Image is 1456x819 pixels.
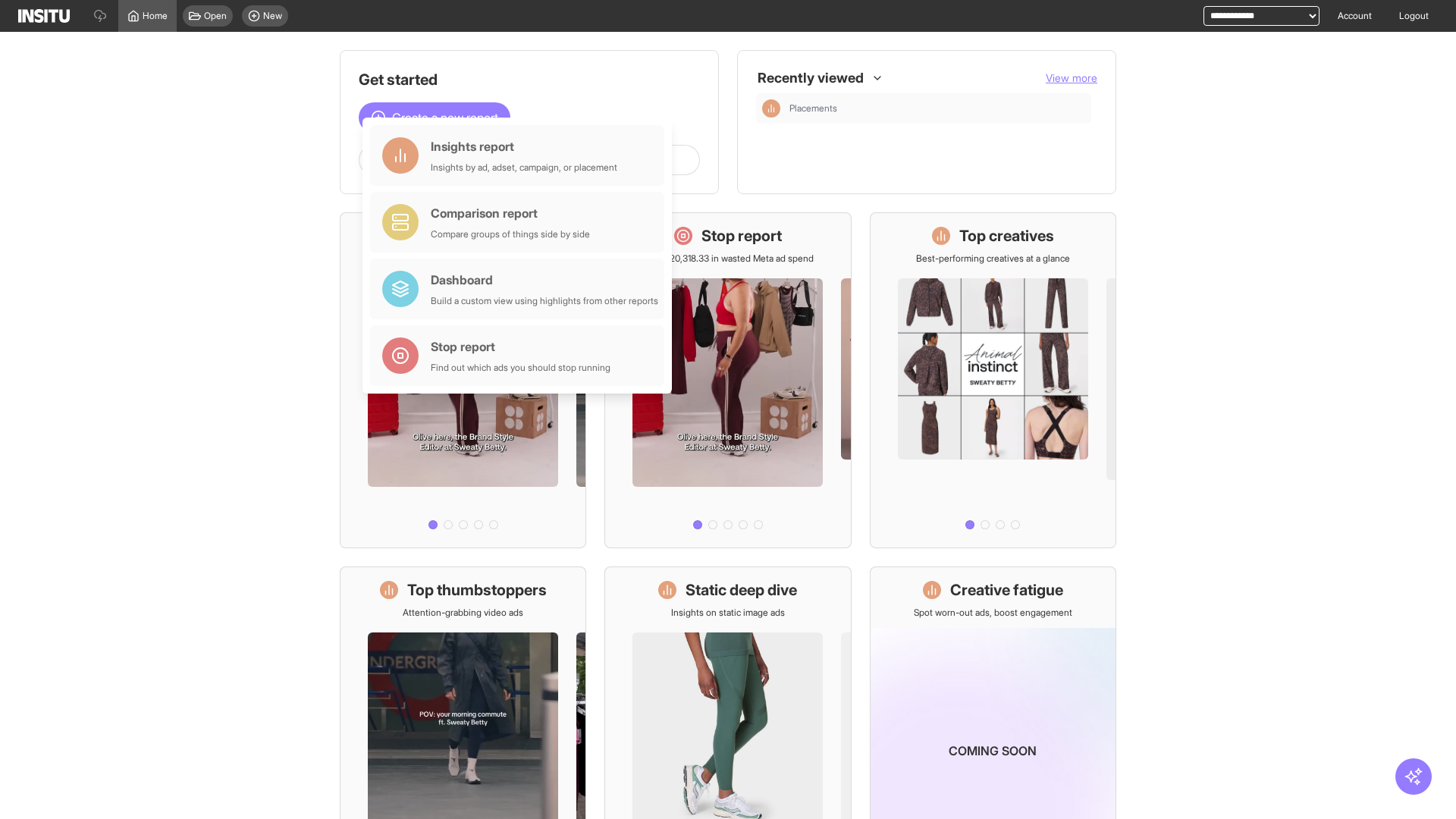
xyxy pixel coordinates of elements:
[359,102,510,133] button: Create a new report
[1046,71,1097,84] span: View more
[431,362,610,374] div: Find out which ads you should stop running
[642,253,814,265] p: Save £20,318.33 in wasted Meta ad spend
[431,162,617,174] div: Insights by ad, adset, campaign, or placement
[604,212,851,548] a: Stop reportSave £20,318.33 in wasted Meta ad spend
[407,579,547,601] h1: Top thumbstoppers
[431,204,590,222] div: Comparison report
[359,69,700,90] h1: Get started
[671,607,785,619] p: Insights on static image ads
[789,102,1085,115] span: Placements
[431,337,610,356] div: Stop report
[870,212,1116,548] a: Top creativesBest-performing creatives at a glance
[431,137,617,155] div: Insights report
[392,108,498,127] span: Create a new report
[18,9,70,23] img: Logo
[403,607,523,619] p: Attention-grabbing video ads
[431,271,658,289] div: Dashboard
[1046,71,1097,86] button: View more
[204,10,227,22] span: Open
[686,579,797,601] h1: Static deep dive
[263,10,282,22] span: New
[789,102,837,115] span: Placements
[431,295,658,307] div: Build a custom view using highlights from other reports
[916,253,1070,265] p: Best-performing creatives at a glance
[701,225,782,246] h1: Stop report
[143,10,168,22] span: Home
[959,225,1054,246] h1: Top creatives
[431,228,590,240] div: Compare groups of things side by side
[762,99,780,118] div: Insights
[340,212,586,548] a: What's live nowSee all active ads instantly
